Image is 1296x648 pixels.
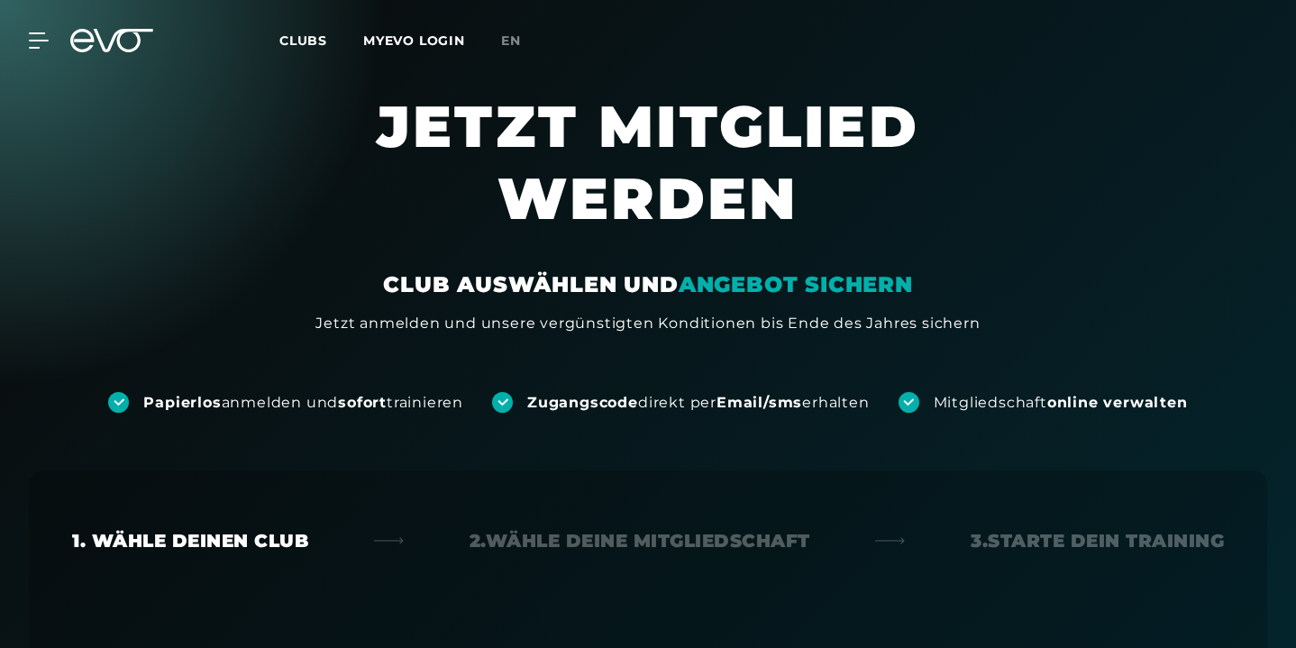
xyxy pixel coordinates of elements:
a: Clubs [279,32,363,49]
strong: Papierlos [143,394,221,411]
div: direkt per erhalten [527,393,869,413]
div: anmelden und trainieren [143,393,463,413]
div: Mitgliedschaft [934,393,1188,413]
strong: Email/sms [716,394,802,411]
h1: JETZT MITGLIED WERDEN [233,90,1063,270]
span: Clubs [279,32,327,49]
strong: sofort [338,394,387,411]
a: en [501,31,543,51]
div: 2. Wähle deine Mitgliedschaft [470,528,810,553]
span: en [501,32,521,49]
div: 1. Wähle deinen Club [72,528,308,553]
div: Jetzt anmelden und unsere vergünstigten Konditionen bis Ende des Jahres sichern [315,313,980,334]
strong: online verwalten [1047,394,1188,411]
a: MYEVO LOGIN [363,32,465,49]
em: ANGEBOT SICHERN [679,271,913,297]
strong: Zugangscode [527,394,638,411]
div: 3. Starte dein Training [971,528,1224,553]
div: CLUB AUSWÄHLEN UND [383,270,912,299]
